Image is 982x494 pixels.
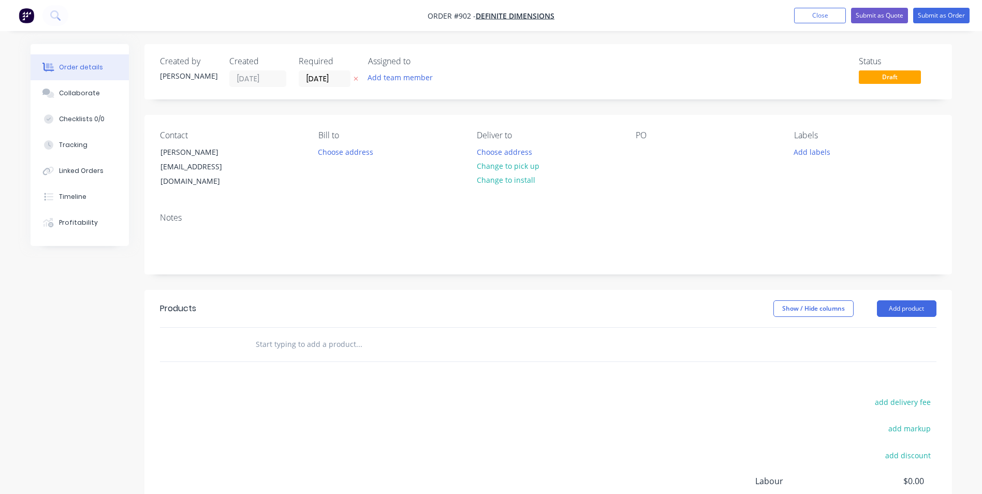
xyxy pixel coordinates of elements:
button: Collaborate [31,80,129,106]
span: Order #902 - [428,11,476,21]
button: Submit as Quote [851,8,908,23]
div: [PERSON_NAME][EMAIL_ADDRESS][DOMAIN_NAME] [152,144,255,189]
div: Products [160,302,196,315]
button: Change to install [471,173,540,187]
button: add delivery fee [870,395,936,409]
div: Order details [59,63,103,72]
a: Definite Dimensions [476,11,554,21]
div: Collaborate [59,89,100,98]
button: add markup [883,422,936,435]
div: Timeline [59,192,86,201]
div: PO [636,130,778,140]
div: Created [229,56,286,66]
img: Factory [19,8,34,23]
div: Status [859,56,936,66]
button: Close [794,8,846,23]
div: Assigned to [368,56,472,66]
div: Notes [160,213,936,223]
button: Choose address [471,144,537,158]
button: Checklists 0/0 [31,106,129,132]
div: Created by [160,56,217,66]
button: Linked Orders [31,158,129,184]
button: Profitability [31,210,129,236]
div: [PERSON_NAME] [160,70,217,81]
div: Deliver to [477,130,619,140]
button: Add team member [368,70,438,84]
div: Profitability [59,218,98,227]
div: [EMAIL_ADDRESS][DOMAIN_NAME] [160,159,246,188]
button: add discount [880,448,936,462]
button: Timeline [31,184,129,210]
button: Submit as Order [913,8,970,23]
button: Tracking [31,132,129,158]
input: Start typing to add a product... [255,334,462,355]
div: Contact [160,130,302,140]
div: Tracking [59,140,87,150]
div: Labels [794,130,936,140]
button: Add team member [362,70,438,84]
div: Required [299,56,356,66]
button: Add product [877,300,936,317]
div: Linked Orders [59,166,104,176]
button: Add labels [788,144,836,158]
div: [PERSON_NAME] [160,145,246,159]
button: Order details [31,54,129,80]
button: Choose address [313,144,379,158]
div: Checklists 0/0 [59,114,105,124]
span: $0.00 [847,475,924,487]
div: Bill to [318,130,460,140]
span: Labour [755,475,847,487]
button: Change to pick up [471,159,545,173]
button: Show / Hide columns [773,300,854,317]
span: Draft [859,70,921,83]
